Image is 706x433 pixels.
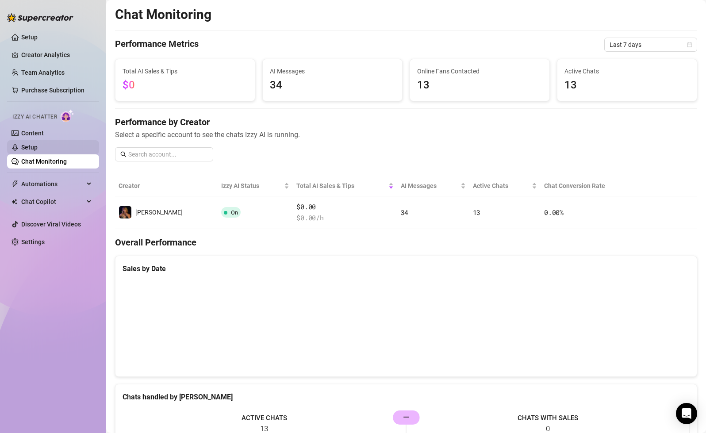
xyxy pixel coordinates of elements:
[7,13,73,22] img: logo-BBDzfeDw.svg
[21,34,38,41] a: Setup
[123,263,690,274] div: Sales by Date
[221,181,282,191] span: Izzy AI Status
[12,113,57,121] span: Izzy AI Chatter
[21,238,45,245] a: Settings
[123,79,135,91] span: $0
[61,109,74,122] img: AI Chatter
[12,199,17,205] img: Chat Copilot
[135,209,183,216] span: [PERSON_NAME]
[115,236,697,249] h4: Overall Performance
[218,176,293,196] th: Izzy AI Status
[21,195,84,209] span: Chat Copilot
[687,42,692,47] span: calendar
[469,176,541,196] th: Active Chats
[401,208,408,217] span: 34
[610,38,692,51] span: Last 7 days
[293,176,397,196] th: Total AI Sales & Tips
[123,391,690,402] div: Chats handled by [PERSON_NAME]
[417,77,542,94] span: 13
[119,206,131,218] img: Heather
[417,66,542,76] span: Online Fans Contacted
[21,221,81,228] a: Discover Viral Videos
[123,66,248,76] span: Total AI Sales & Tips
[21,158,67,165] a: Chat Monitoring
[21,177,84,191] span: Automations
[21,87,84,94] a: Purchase Subscription
[115,116,697,128] h4: Performance by Creator
[21,144,38,151] a: Setup
[544,208,564,217] span: 0.00 %
[473,181,530,191] span: Active Chats
[115,129,697,140] span: Select a specific account to see the chats Izzy AI is running.
[401,181,459,191] span: AI Messages
[473,208,480,217] span: 13
[21,130,44,137] a: Content
[115,176,218,196] th: Creator
[296,213,393,223] span: $ 0.00 /h
[296,202,393,212] span: $0.00
[676,403,697,424] div: Open Intercom Messenger
[115,6,211,23] h2: Chat Monitoring
[21,69,65,76] a: Team Analytics
[564,66,690,76] span: Active Chats
[270,77,395,94] span: 34
[564,77,690,94] span: 13
[115,38,199,52] h4: Performance Metrics
[231,209,238,216] span: On
[12,180,19,188] span: thunderbolt
[541,176,639,196] th: Chat Conversion Rate
[120,151,127,157] span: search
[128,149,208,159] input: Search account...
[296,181,386,191] span: Total AI Sales & Tips
[21,48,92,62] a: Creator Analytics
[397,176,469,196] th: AI Messages
[270,66,395,76] span: AI Messages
